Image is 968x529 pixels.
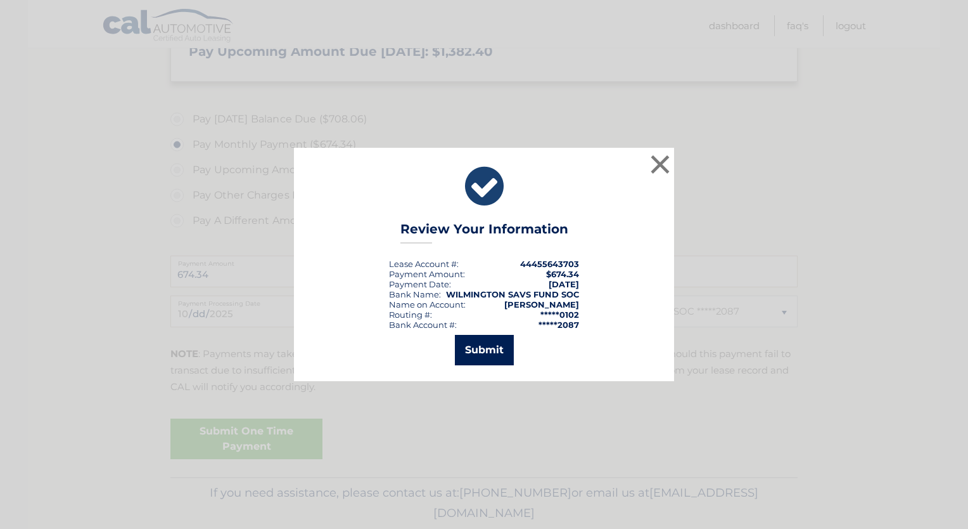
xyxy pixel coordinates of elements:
div: Lease Account #: [389,259,459,269]
h3: Review Your Information [400,221,568,244]
div: Bank Name: [389,289,441,299]
strong: 44455643703 [520,259,579,269]
strong: [PERSON_NAME] [504,299,579,310]
div: : [389,279,451,289]
div: Name on Account: [389,299,466,310]
span: $674.34 [546,269,579,279]
strong: WILMINGTON SAVS FUND SOC [446,289,579,299]
div: Payment Amount: [389,269,465,279]
button: Submit [455,335,514,365]
button: × [647,152,673,177]
span: [DATE] [549,279,579,289]
span: Payment Date [389,279,449,289]
div: Routing #: [389,310,432,320]
div: Bank Account #: [389,320,457,330]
